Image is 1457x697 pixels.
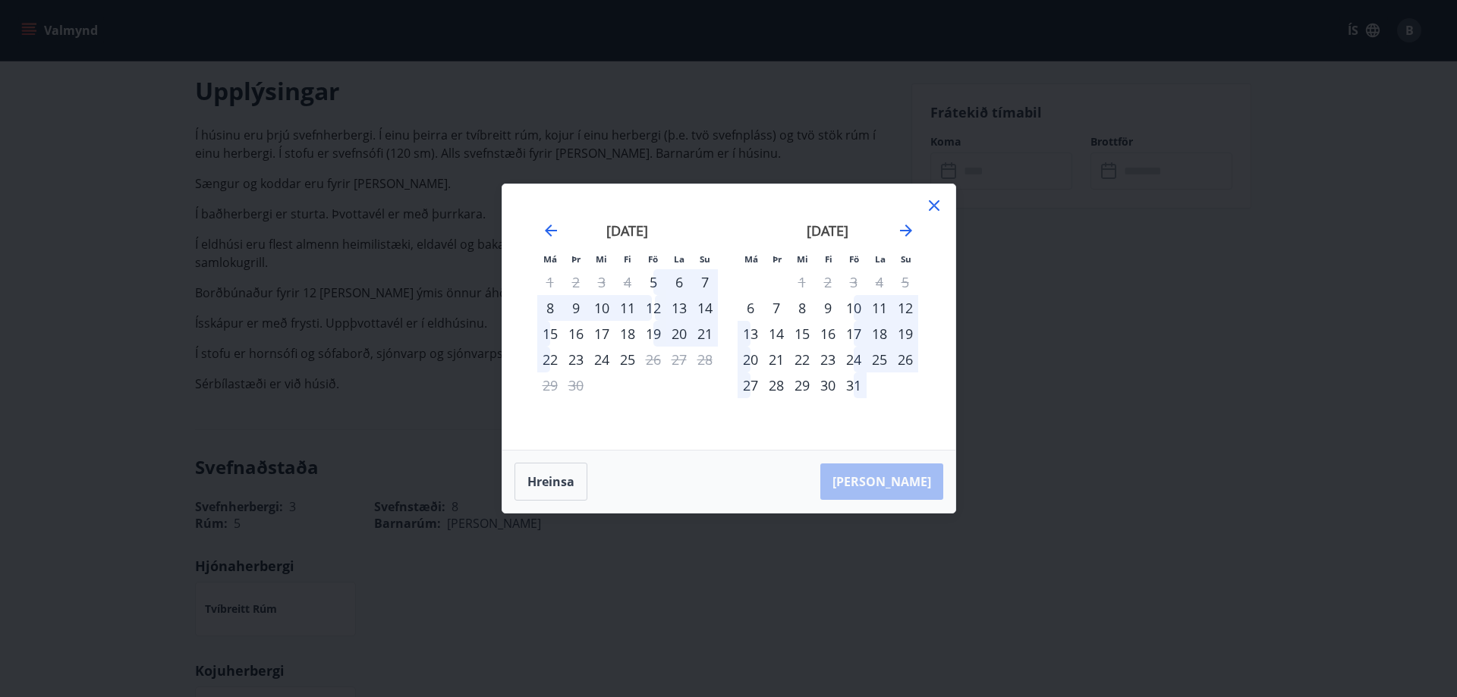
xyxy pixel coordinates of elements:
td: Not available. mánudagur, 29. september 2025 [537,372,563,398]
td: Choose laugardagur, 11. október 2025 as your check-in date. It’s available. [867,295,892,321]
td: Choose þriðjudagur, 28. október 2025 as your check-in date. It’s available. [763,372,789,398]
div: 26 [892,347,918,372]
td: Choose mánudagur, 22. september 2025 as your check-in date. It’s available. [537,347,563,372]
div: 24 [589,347,615,372]
td: Choose sunnudagur, 19. október 2025 as your check-in date. It’s available. [892,321,918,347]
td: Not available. þriðjudagur, 30. september 2025 [563,372,589,398]
div: 17 [589,321,615,347]
div: 11 [867,295,892,321]
div: 14 [763,321,789,347]
td: Choose föstudagur, 17. október 2025 as your check-in date. It’s available. [841,321,867,347]
small: Mi [596,253,607,265]
td: Choose fimmtudagur, 18. september 2025 as your check-in date. It’s available. [615,321,640,347]
small: Má [543,253,557,265]
td: Choose sunnudagur, 7. september 2025 as your check-in date. It’s available. [692,269,718,295]
div: 6 [666,269,692,295]
td: Not available. laugardagur, 4. október 2025 [867,269,892,295]
td: Choose föstudagur, 10. október 2025 as your check-in date. It’s available. [841,295,867,321]
strong: [DATE] [807,221,848,240]
td: Not available. þriðjudagur, 2. september 2025 [563,269,589,295]
div: 12 [892,295,918,321]
div: 7 [763,295,789,321]
div: 8 [789,295,815,321]
td: Choose laugardagur, 20. september 2025 as your check-in date. It’s available. [666,321,692,347]
div: 20 [666,321,692,347]
td: Not available. miðvikudagur, 3. september 2025 [589,269,615,295]
td: Not available. sunnudagur, 5. október 2025 [892,269,918,295]
td: Choose fimmtudagur, 25. september 2025 as your check-in date. It’s available. [615,347,640,372]
td: Choose miðvikudagur, 22. október 2025 as your check-in date. It’s available. [789,347,815,372]
td: Choose þriðjudagur, 16. september 2025 as your check-in date. It’s available. [563,321,589,347]
td: Choose þriðjudagur, 21. október 2025 as your check-in date. It’s available. [763,347,789,372]
td: Choose fimmtudagur, 11. september 2025 as your check-in date. It’s available. [615,295,640,321]
div: 29 [789,372,815,398]
div: 9 [815,295,841,321]
div: 12 [640,295,666,321]
div: 23 [563,347,589,372]
td: Choose laugardagur, 25. október 2025 as your check-in date. It’s available. [867,347,892,372]
td: Choose laugardagur, 6. september 2025 as your check-in date. It’s available. [666,269,692,295]
small: Þr [571,253,581,265]
div: 18 [867,321,892,347]
small: La [875,253,886,265]
div: 24 [841,347,867,372]
div: 27 [738,372,763,398]
small: Fi [624,253,631,265]
div: 25 [615,347,640,372]
div: 15 [537,321,563,347]
td: Choose mánudagur, 15. september 2025 as your check-in date. It’s available. [537,321,563,347]
td: Choose miðvikudagur, 29. október 2025 as your check-in date. It’s available. [789,372,815,398]
td: Choose fimmtudagur, 16. október 2025 as your check-in date. It’s available. [815,321,841,347]
td: Choose laugardagur, 18. október 2025 as your check-in date. It’s available. [867,321,892,347]
td: Choose föstudagur, 19. september 2025 as your check-in date. It’s available. [640,321,666,347]
div: 10 [589,295,615,321]
div: 8 [537,295,563,321]
div: 30 [815,372,841,398]
div: 17 [841,321,867,347]
td: Choose miðvikudagur, 10. september 2025 as your check-in date. It’s available. [589,295,615,321]
div: 18 [615,321,640,347]
td: Choose mánudagur, 8. september 2025 as your check-in date. It’s available. [537,295,563,321]
td: Choose mánudagur, 13. október 2025 as your check-in date. It’s available. [738,321,763,347]
div: 31 [841,372,867,398]
small: La [674,253,684,265]
td: Not available. fimmtudagur, 2. október 2025 [815,269,841,295]
td: Choose föstudagur, 5. september 2025 as your check-in date. It’s available. [640,269,666,295]
div: 21 [692,321,718,347]
div: Move backward to switch to the previous month. [542,221,560,240]
div: Aðeins innritun í boði [738,295,763,321]
small: Mi [797,253,808,265]
td: Choose föstudagur, 24. október 2025 as your check-in date. It’s available. [841,347,867,372]
td: Choose föstudagur, 12. september 2025 as your check-in date. It’s available. [640,295,666,321]
div: 14 [692,295,718,321]
div: 19 [640,321,666,347]
div: 20 [738,347,763,372]
small: Fi [825,253,832,265]
td: Choose miðvikudagur, 8. október 2025 as your check-in date. It’s available. [789,295,815,321]
td: Not available. mánudagur, 1. september 2025 [537,269,563,295]
td: Choose þriðjudagur, 23. september 2025 as your check-in date. It’s available. [563,347,589,372]
td: Not available. laugardagur, 27. september 2025 [666,347,692,372]
td: Choose fimmtudagur, 23. október 2025 as your check-in date. It’s available. [815,347,841,372]
small: Fö [648,253,658,265]
div: 11 [615,295,640,321]
div: Aðeins innritun í boði [640,269,666,295]
td: Choose laugardagur, 13. september 2025 as your check-in date. It’s available. [666,295,692,321]
td: Choose fimmtudagur, 9. október 2025 as your check-in date. It’s available. [815,295,841,321]
div: Aðeins útritun í boði [640,347,666,372]
strong: [DATE] [606,221,648,240]
td: Not available. miðvikudagur, 1. október 2025 [789,269,815,295]
div: 25 [867,347,892,372]
td: Choose miðvikudagur, 17. september 2025 as your check-in date. It’s available. [589,321,615,347]
td: Not available. föstudagur, 26. september 2025 [640,347,666,372]
div: 16 [563,321,589,347]
div: 22 [789,347,815,372]
small: Su [700,253,710,265]
div: 22 [537,347,563,372]
div: Move forward to switch to the next month. [897,221,915,240]
div: 16 [815,321,841,347]
td: Choose þriðjudagur, 9. september 2025 as your check-in date. It’s available. [563,295,589,321]
td: Not available. fimmtudagur, 4. september 2025 [615,269,640,295]
td: Choose þriðjudagur, 7. október 2025 as your check-in date. It’s available. [763,295,789,321]
div: 21 [763,347,789,372]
